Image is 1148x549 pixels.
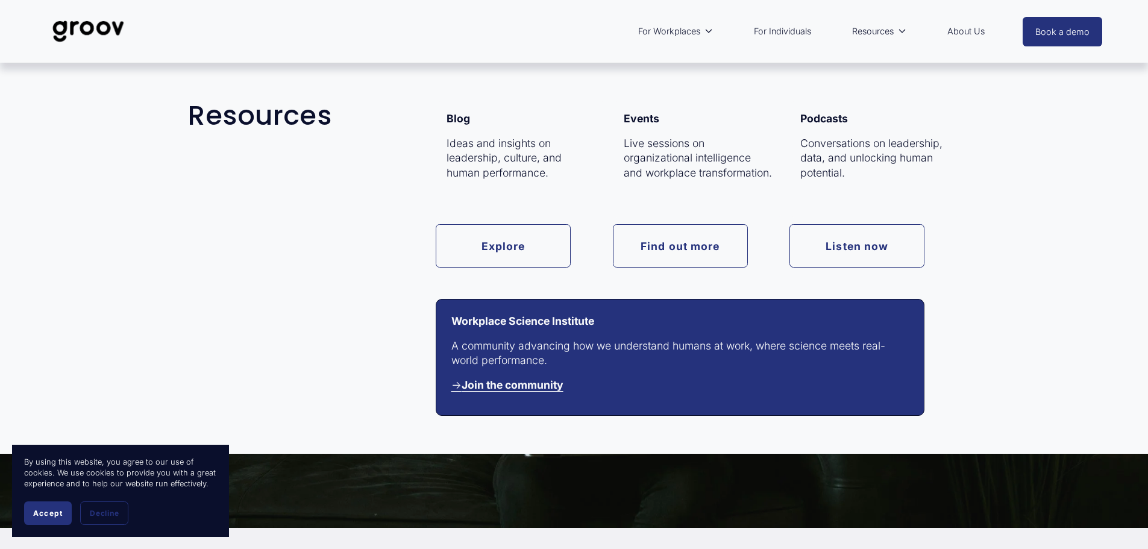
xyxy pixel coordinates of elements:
[624,112,659,125] strong: Events
[638,24,700,39] span: For Workplaces
[188,101,465,131] h2: Resources
[941,17,991,45] a: About Us
[80,501,128,525] button: Decline
[90,509,119,518] span: Decline
[24,501,72,525] button: Accept
[46,11,131,51] img: Groov | Unlock Human Potential at Work and in Life
[451,339,885,367] span: A community advancing how we understand humans at work, where science meets real-world performance.
[436,224,571,267] a: Explore
[447,136,595,181] p: Ideas and insights on leadership, culture, and human performance.
[800,136,949,181] p: Conversations on leadership, data, and unlocking human potential.
[451,378,563,391] a: →Join the community
[451,315,594,327] strong: Workplace Science Institute
[12,445,229,537] section: Cookie banner
[24,457,217,489] p: By using this website, you agree to our use of cookies. We use cookies to provide you with a grea...
[613,224,748,267] a: Find out more
[800,112,848,125] strong: Podcasts
[789,224,924,267] a: Listen now
[1023,17,1102,46] a: Book a demo
[451,378,563,391] span: →
[748,17,817,45] a: For Individuals
[624,136,773,181] p: Live sessions on organizational intelligence and workplace transformation.
[462,378,563,391] strong: Join the community
[632,17,720,45] a: folder dropdown
[852,24,894,39] span: Resources
[846,17,913,45] a: folder dropdown
[33,509,63,518] span: Accept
